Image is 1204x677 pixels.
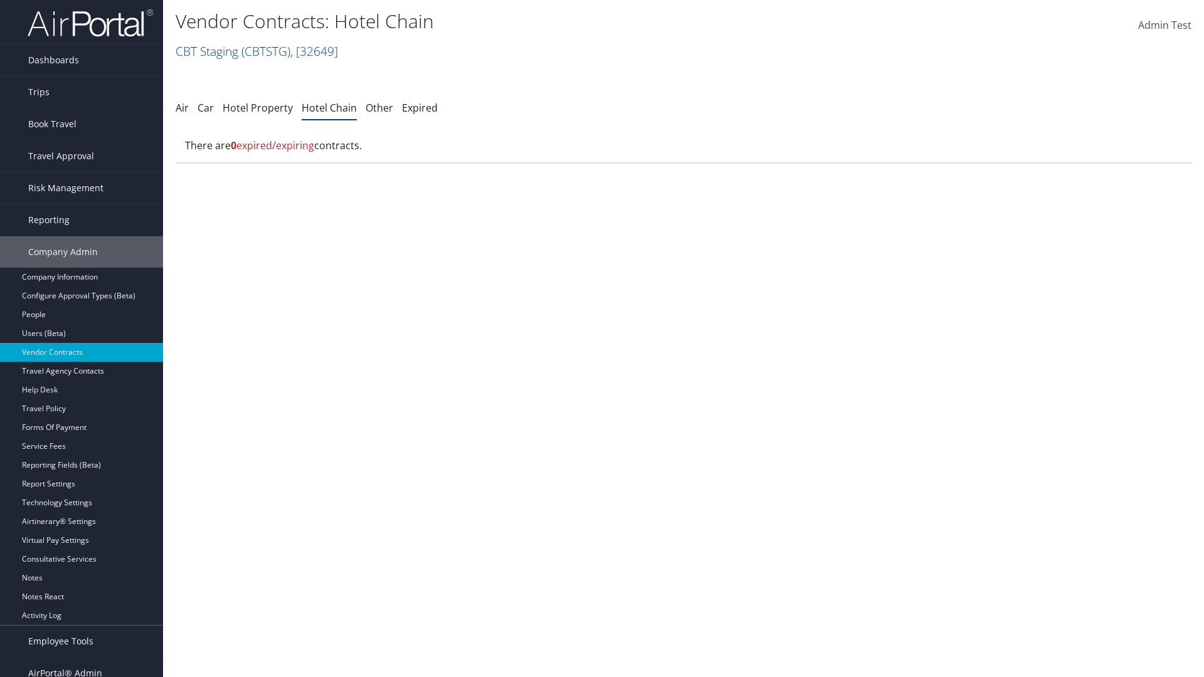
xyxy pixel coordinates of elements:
[231,139,236,152] strong: 0
[1138,18,1191,32] span: Admin Test
[28,8,153,38] img: airportal-logo.png
[28,45,79,76] span: Dashboards
[28,108,77,140] span: Book Travel
[366,101,393,115] a: Other
[302,101,357,115] a: Hotel Chain
[176,8,853,34] h1: Vendor Contracts: Hotel Chain
[402,101,438,115] a: Expired
[28,204,70,236] span: Reporting
[28,140,94,172] span: Travel Approval
[231,139,314,152] span: expired/expiring
[28,236,98,268] span: Company Admin
[1138,6,1191,45] a: Admin Test
[198,101,214,115] a: Car
[176,101,189,115] a: Air
[28,76,50,108] span: Trips
[290,43,338,60] span: , [ 32649 ]
[28,626,93,657] span: Employee Tools
[241,43,290,60] span: ( CBTSTG )
[223,101,293,115] a: Hotel Property
[176,129,1191,162] div: There are contracts.
[28,172,103,204] span: Risk Management
[176,43,338,60] a: CBT Staging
